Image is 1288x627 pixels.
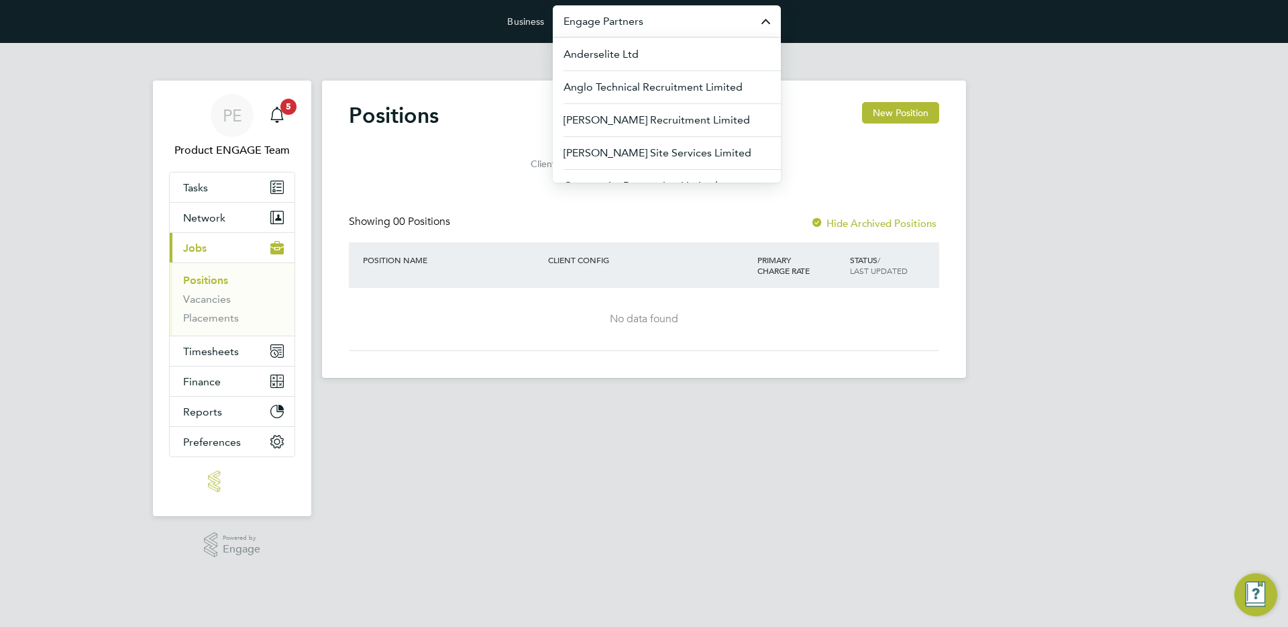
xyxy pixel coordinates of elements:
label: Hide Archived Positions [810,217,936,230]
label: Business [507,15,544,28]
span: Anderselite Ltd [563,46,639,62]
div: PRIMARY CHARGE RATE [754,248,847,283]
span: 5 [280,99,297,115]
span: Preferences [183,436,241,448]
span: Finance [183,375,221,388]
a: Positions [183,274,228,287]
div: CLIENT CONFIG [545,248,753,272]
img: engage-logo-retina.png [208,471,256,492]
div: STATUS [847,248,939,283]
span: LAST UPDATED [850,265,908,276]
span: Tasks [183,181,208,194]
span: Powered by [223,532,260,544]
span: [PERSON_NAME] Site Services Limited [563,145,751,161]
span: Jobs [183,242,207,254]
a: Tasks [170,173,294,202]
a: 5 [264,94,290,137]
a: Vacancies [183,293,231,305]
button: Finance [170,367,294,396]
button: Timesheets [170,336,294,366]
a: PEProduct ENGAGE Team [169,94,295,158]
span: Product ENGAGE Team [169,142,295,158]
span: Timesheets [183,345,239,358]
span: Engage [223,544,260,555]
span: Community Resourcing Limited [563,178,718,194]
a: Placements [183,311,239,324]
span: / [877,254,880,265]
span: Anglo Technical Recruitment Limited [563,79,743,95]
div: Showing [349,215,453,229]
a: Powered byEngage [204,532,261,558]
button: Network [170,203,294,232]
span: PE [223,107,242,124]
a: Go to home page [169,471,295,492]
span: Reports [183,405,222,418]
div: POSITION NAME [360,248,545,272]
button: Jobs [170,233,294,262]
div: Jobs [170,262,294,336]
button: Engage Resource Center [1234,573,1277,616]
span: Network [183,211,225,224]
button: Reports [170,397,294,426]
span: 00 Positions [393,215,450,228]
h2: Positions [349,102,439,129]
label: Client Config [527,158,587,170]
button: Preferences [170,427,294,456]
div: No data found [362,312,926,326]
nav: Main navigation [153,81,311,516]
span: [PERSON_NAME] Recruitment Limited [563,112,750,128]
button: New Position [862,102,939,124]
